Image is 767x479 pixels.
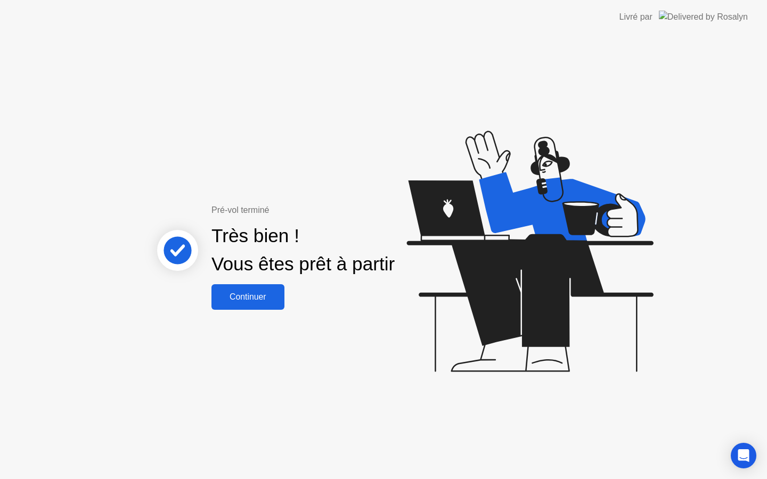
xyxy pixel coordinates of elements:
[731,443,756,468] div: Open Intercom Messenger
[211,204,431,217] div: Pré-vol terminé
[619,11,652,23] div: Livré par
[211,222,395,278] div: Très bien ! Vous êtes prêt à partir
[211,284,284,310] button: Continuer
[659,11,748,23] img: Delivered by Rosalyn
[215,292,281,302] div: Continuer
